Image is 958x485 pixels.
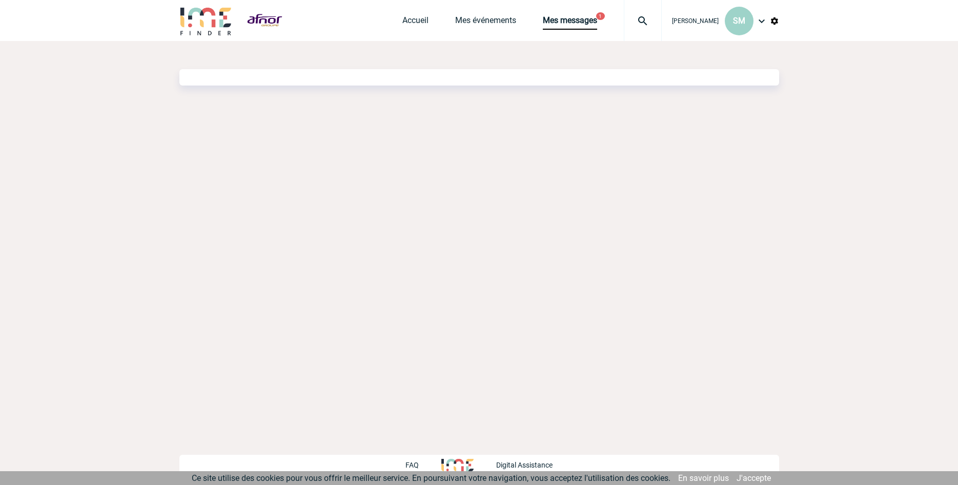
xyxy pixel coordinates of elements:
img: IME-Finder [179,6,233,35]
p: FAQ [405,461,419,469]
a: En savoir plus [678,473,729,483]
a: Mes événements [455,15,516,30]
a: FAQ [405,459,441,469]
span: [PERSON_NAME] [672,17,719,25]
a: Accueil [402,15,429,30]
span: SM [733,16,745,26]
a: J'accepte [737,473,771,483]
button: 1 [596,12,605,20]
a: Mes messages [543,15,597,30]
img: http://www.idealmeetingsevents.fr/ [441,459,473,471]
p: Digital Assistance [496,461,553,469]
span: Ce site utilise des cookies pour vous offrir le meilleur service. En poursuivant votre navigation... [192,473,670,483]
